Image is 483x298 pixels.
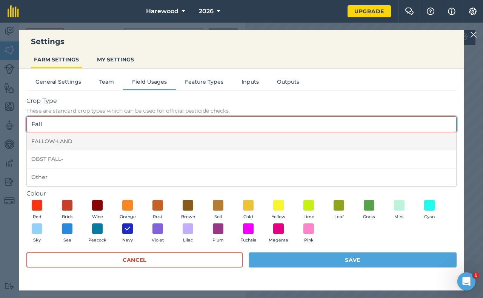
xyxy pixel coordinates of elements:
button: Brown [177,200,198,220]
span: 2026 [199,7,214,16]
button: Magenta [268,223,289,244]
button: Mint [389,200,410,220]
li: OBST FALL- [27,150,456,168]
span: Grass [363,214,375,220]
button: Fuchsia [238,223,259,244]
span: Brown [181,214,195,220]
span: Soil [214,214,222,220]
span: Violet [152,237,164,244]
img: svg+xml;base64,PHN2ZyB4bWxucz0iaHR0cDovL3d3dy53My5vcmcvMjAwMC9zdmciIHdpZHRoPSIxOCIgaGVpZ2h0PSIyNC... [124,224,131,233]
img: fieldmargin Logo [8,5,19,17]
button: Rust [147,200,168,220]
button: Red [26,200,48,220]
button: Save [249,252,457,267]
span: 1 [473,272,479,278]
span: Pink [304,237,314,244]
button: Violet [147,223,168,244]
span: Rust [153,214,163,220]
span: Mint [394,214,404,220]
button: FARM SETTINGS [31,52,82,67]
span: Magenta [269,237,288,244]
button: Cyan [419,200,440,220]
span: Orange [120,214,136,220]
input: Start typing to search for crop type [26,116,457,132]
span: Navy [122,237,133,244]
button: Feature Types [176,78,232,89]
img: A cog icon [468,8,477,15]
iframe: Intercom live chat [457,272,475,290]
button: Sky [26,223,48,244]
button: Team [90,78,123,89]
li: FALLOW-LAND [27,133,456,150]
img: A question mark icon [426,8,435,15]
a: Upgrade [348,5,391,17]
button: Field Usages [123,78,176,89]
span: Yellow [272,214,285,220]
button: Lime [298,200,319,220]
button: General Settings [26,78,90,89]
button: Pink [298,223,319,244]
button: Peacock [87,223,108,244]
button: Outputs [268,78,308,89]
span: Fuchsia [240,237,257,244]
label: Colour [26,189,457,198]
button: Plum [208,223,229,244]
button: Sea [57,223,78,244]
button: Leaf [328,200,349,220]
span: Harewood [146,7,178,16]
button: Grass [358,200,380,220]
button: Navy [117,223,138,244]
span: Brick [62,214,73,220]
button: Inputs [232,78,268,89]
span: Wine [92,214,103,220]
span: Cyan [424,214,435,220]
span: Peacock [88,237,106,244]
button: MY SETTINGS [94,52,137,67]
span: These are standard crop types which can be used for official pesticide checks. [26,107,457,115]
button: Orange [117,200,138,220]
span: Sea [63,237,71,244]
span: Gold [243,214,253,220]
button: Soil [208,200,229,220]
span: Lilac [183,237,193,244]
h3: Settings [19,36,464,47]
img: svg+xml;base64,PHN2ZyB4bWxucz0iaHR0cDovL3d3dy53My5vcmcvMjAwMC9zdmciIHdpZHRoPSIxNyIgaGVpZ2h0PSIxNy... [448,7,455,16]
span: Lime [303,214,314,220]
button: Yellow [268,200,289,220]
button: Lilac [177,223,198,244]
span: Leaf [334,214,344,220]
button: Cancel [26,252,243,267]
img: Two speech bubbles overlapping with the left bubble in the forefront [405,8,414,15]
span: Crop Type [26,96,457,105]
li: Other [27,168,456,186]
span: Sky [33,237,41,244]
span: Plum [212,237,224,244]
button: Gold [238,200,259,220]
button: Brick [57,200,78,220]
button: Wine [87,200,108,220]
img: svg+xml;base64,PHN2ZyB4bWxucz0iaHR0cDovL3d3dy53My5vcmcvMjAwMC9zdmciIHdpZHRoPSIyMiIgaGVpZ2h0PSIzMC... [470,30,477,39]
span: Red [33,214,42,220]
